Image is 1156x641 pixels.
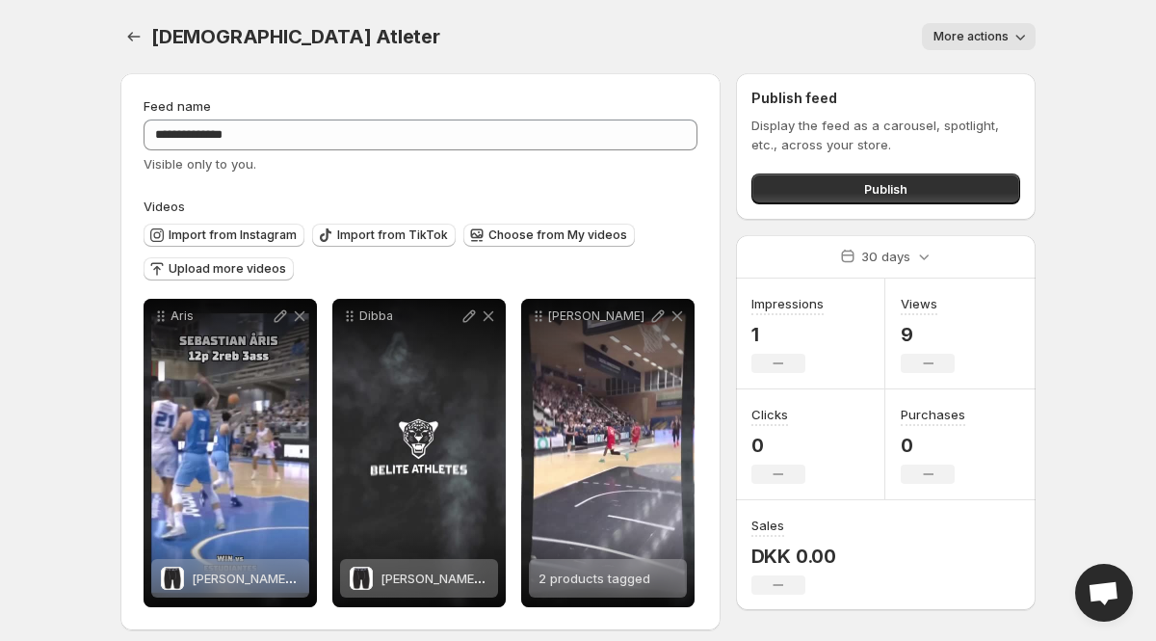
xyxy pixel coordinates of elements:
a: Open chat [1075,564,1133,622]
p: 9 [901,323,955,346]
div: ArisKorte Compression Tights[PERSON_NAME] Compression Tights [144,299,317,607]
span: 2 products tagged [539,571,650,586]
span: [PERSON_NAME] Compression Tights [381,571,603,586]
p: 0 [751,434,805,457]
h2: Publish feed [751,89,1020,108]
button: Import from Instagram [144,224,304,247]
span: Feed name [144,98,211,114]
span: Import from TikTok [337,227,448,243]
p: Dibba [359,308,460,324]
p: [PERSON_NAME] [548,308,648,324]
button: Upload more videos [144,257,294,280]
span: More actions [933,29,1009,44]
button: More actions [922,23,1036,50]
span: Publish [864,179,907,199]
span: [PERSON_NAME] Compression Tights [192,571,414,586]
button: Settings [120,23,147,50]
h3: Impressions [751,294,824,313]
h3: Purchases [901,405,965,424]
span: Upload more videos [169,261,286,277]
h3: Views [901,294,937,313]
button: Choose from My videos [463,224,635,247]
button: Import from TikTok [312,224,456,247]
h3: Clicks [751,405,788,424]
img: Korte Compression Tights [350,567,373,590]
span: [DEMOGRAPHIC_DATA] Atleter [151,25,440,48]
span: Videos [144,199,185,214]
img: Korte Compression Tights [161,567,184,590]
span: Choose from My videos [488,227,627,243]
span: Import from Instagram [169,227,297,243]
p: DKK 0.00 [751,545,836,568]
p: 30 days [861,247,910,266]
div: DibbaKorte Compression Tights[PERSON_NAME] Compression Tights [332,299,506,607]
p: 1 [751,323,824,346]
h3: Sales [751,516,784,535]
button: Publish [751,174,1020,204]
p: Aris [171,308,271,324]
span: Visible only to you. [144,156,256,172]
div: [PERSON_NAME]2 products tagged [521,299,695,607]
p: 0 [901,434,965,457]
p: Display the feed as a carousel, spotlight, etc., across your store. [751,116,1020,154]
